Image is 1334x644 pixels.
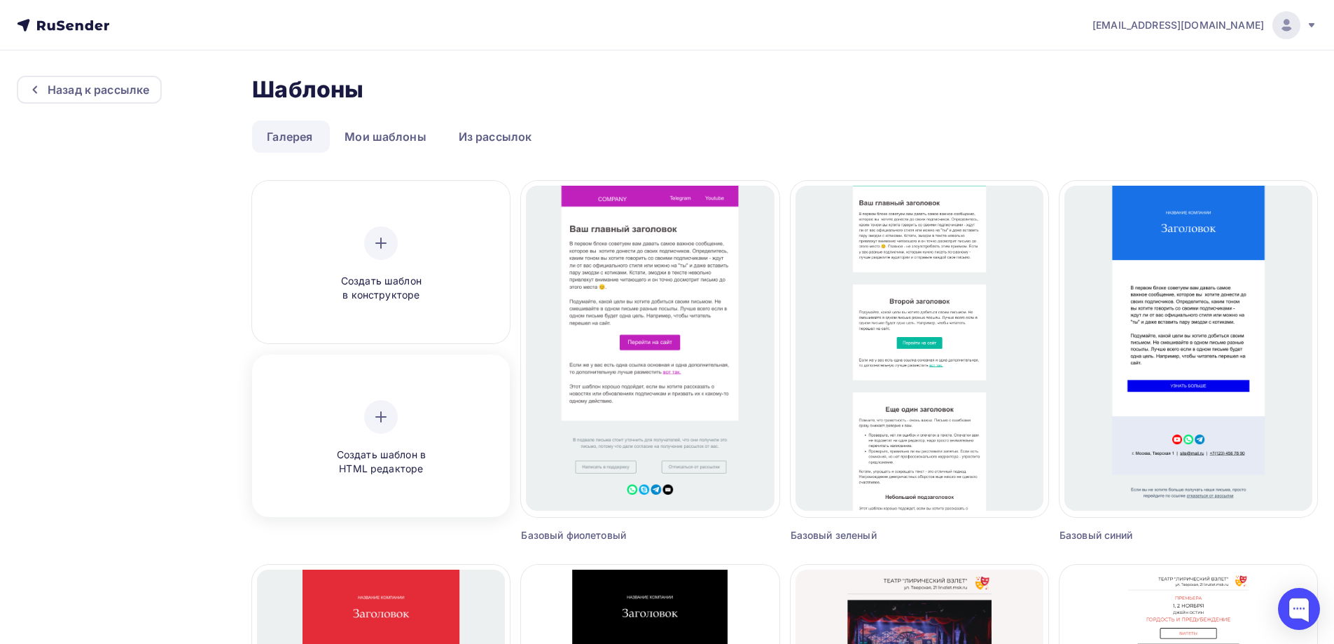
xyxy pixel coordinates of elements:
[314,448,447,477] span: Создать шаблон в HTML редакторе
[1092,18,1264,32] span: [EMAIL_ADDRESS][DOMAIN_NAME]
[314,274,447,303] span: Создать шаблон в конструкторе
[48,81,149,98] div: Назад к рассылке
[1092,11,1317,39] a: [EMAIL_ADDRESS][DOMAIN_NAME]
[1059,528,1253,542] div: Базовый синий
[252,121,327,153] a: Галерея
[252,76,363,104] h2: Шаблоны
[791,528,984,542] div: Базовый зеленый
[330,121,441,153] a: Мои шаблоны
[444,121,547,153] a: Из рассылок
[521,528,714,542] div: Базовый фиолетовый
